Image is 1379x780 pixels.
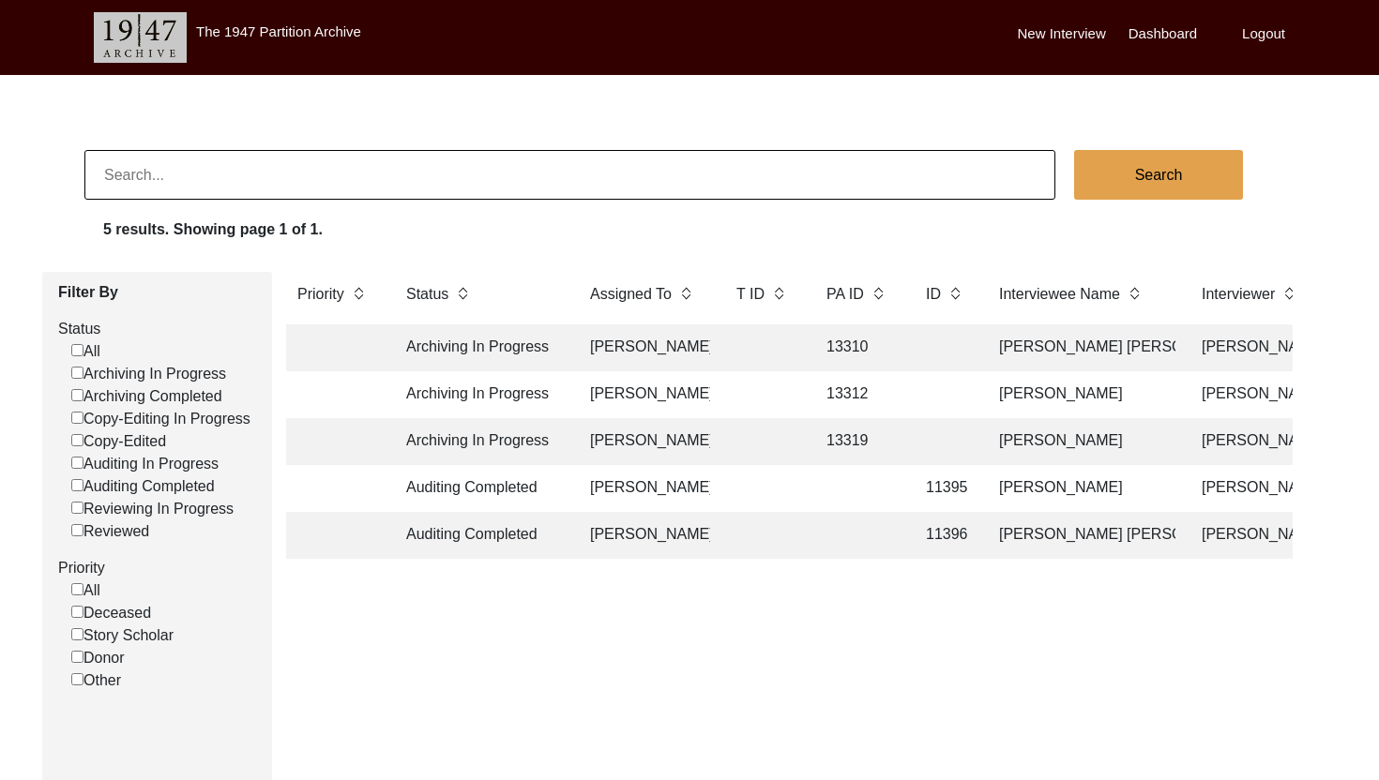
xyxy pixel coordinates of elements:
[988,371,1175,418] td: [PERSON_NAME]
[71,367,83,379] input: Archiving In Progress
[915,512,973,559] td: 11396
[915,465,973,512] td: 11395
[71,524,83,536] input: Reviewed
[999,283,1120,306] label: Interviewee Name
[71,502,83,514] input: Reviewing In Progress
[926,283,941,306] label: ID
[71,363,226,385] label: Archiving In Progress
[826,283,864,306] label: PA ID
[1129,23,1197,45] label: Dashboard
[71,457,83,469] input: Auditing In Progress
[71,408,250,430] label: Copy-Editing In Progress
[71,498,234,520] label: Reviewing In Progress
[1282,283,1296,304] img: sort-button.png
[71,673,83,685] input: Other
[871,283,885,304] img: sort-button.png
[71,669,121,692] label: Other
[297,283,344,306] label: Priority
[71,624,174,647] label: Story Scholar
[1202,283,1275,306] label: Interviewer
[71,520,149,543] label: Reviewed
[71,647,125,669] label: Donor
[406,283,448,306] label: Status
[1242,23,1285,45] label: Logout
[579,512,710,559] td: [PERSON_NAME]
[456,283,469,304] img: sort-button.png
[590,283,672,306] label: Assigned To
[988,512,1175,559] td: [PERSON_NAME] [PERSON_NAME]
[71,651,83,663] input: Donor
[579,465,710,512] td: [PERSON_NAME]
[71,628,83,640] input: Story Scholar
[196,23,361,39] label: The 1947 Partition Archive
[815,324,900,371] td: 13310
[579,371,710,418] td: [PERSON_NAME]
[815,418,900,465] td: 13319
[84,150,1055,200] input: Search...
[579,324,710,371] td: [PERSON_NAME]
[58,281,258,304] label: Filter By
[71,340,100,363] label: All
[988,418,1175,465] td: [PERSON_NAME]
[58,557,258,579] label: Priority
[772,283,785,304] img: sort-button.png
[71,385,222,408] label: Archiving Completed
[395,324,564,371] td: Archiving In Progress
[352,283,365,304] img: sort-button.png
[948,283,962,304] img: sort-button.png
[395,465,564,512] td: Auditing Completed
[58,318,258,340] label: Status
[71,475,215,498] label: Auditing Completed
[395,512,564,559] td: Auditing Completed
[679,283,692,304] img: sort-button.png
[71,479,83,491] input: Auditing Completed
[71,412,83,424] input: Copy-Editing In Progress
[815,371,900,418] td: 13312
[71,434,83,446] input: Copy-Edited
[71,602,151,624] label: Deceased
[103,218,323,241] label: 5 results. Showing page 1 of 1.
[988,324,1175,371] td: [PERSON_NAME] [PERSON_NAME]
[71,389,83,401] input: Archiving Completed
[71,430,166,453] label: Copy-Edited
[71,583,83,595] input: All
[1074,150,1243,200] button: Search
[94,12,187,63] img: header-logo.png
[395,371,564,418] td: Archiving In Progress
[579,418,710,465] td: [PERSON_NAME]
[1018,23,1106,45] label: New Interview
[71,579,100,602] label: All
[988,465,1175,512] td: [PERSON_NAME]
[71,606,83,618] input: Deceased
[71,453,219,475] label: Auditing In Progress
[395,418,564,465] td: Archiving In Progress
[736,283,765,306] label: T ID
[1128,283,1141,304] img: sort-button.png
[71,344,83,356] input: All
